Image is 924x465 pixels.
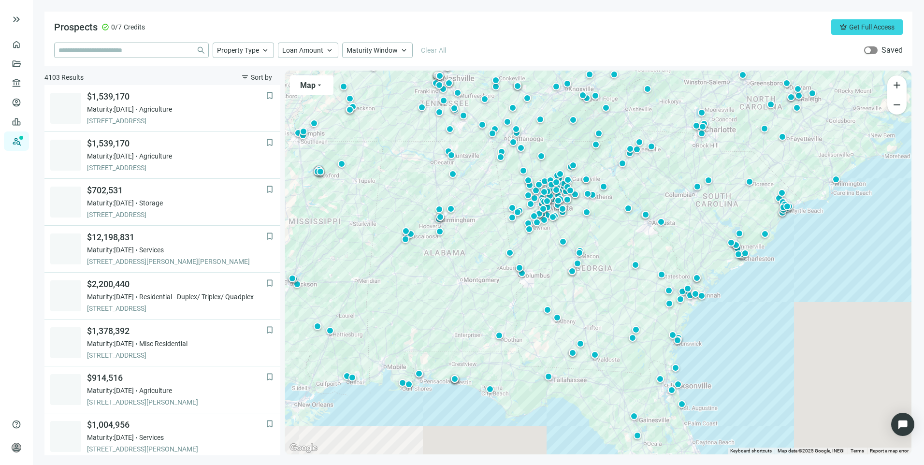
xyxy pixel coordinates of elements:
[265,419,274,429] button: bookmark
[265,185,274,194] button: bookmark
[891,79,903,91] span: add
[87,325,266,337] span: $1,378,392
[265,91,274,101] button: bookmark
[891,99,903,111] span: remove
[87,350,266,360] span: [STREET_ADDRESS]
[44,85,280,132] a: bookmark$1,539,170Maturity:[DATE]Agriculture[STREET_ADDRESS]
[44,73,84,82] span: 4103 Results
[282,46,323,55] span: Loan Amount
[261,46,270,55] span: keyboard_arrow_up
[54,21,98,33] span: Prospects
[87,419,266,431] span: $1,004,956
[11,14,22,25] button: keyboard_double_arrow_right
[44,366,280,413] a: bookmark$914,516Maturity:[DATE]Agriculture[STREET_ADDRESS][PERSON_NAME]
[87,185,266,196] span: $702,531
[265,232,274,241] button: bookmark
[831,19,903,35] button: crownGet Full Access
[111,22,122,32] span: 0/7
[87,210,266,219] span: [STREET_ADDRESS]
[12,420,21,429] span: help
[87,397,266,407] span: [STREET_ADDRESS][PERSON_NAME]
[87,304,266,313] span: [STREET_ADDRESS]
[87,292,134,302] span: Maturity: [DATE]
[87,104,134,114] span: Maturity: [DATE]
[139,292,254,302] span: Residential - Duplex/ Triplex/ Quadplex
[87,116,266,126] span: [STREET_ADDRESS]
[251,73,272,81] span: Sort by
[139,245,164,255] span: Services
[87,372,266,384] span: $914,516
[891,413,914,436] div: Open Intercom Messenger
[87,163,266,173] span: [STREET_ADDRESS]
[288,442,319,454] img: Google
[139,151,172,161] span: Agriculture
[124,22,145,32] span: Credits
[870,448,909,453] a: Report a map error
[44,179,280,226] a: bookmark$702,531Maturity:[DATE]Storage[STREET_ADDRESS]
[849,23,895,31] span: Get Full Access
[87,444,266,454] span: [STREET_ADDRESS][PERSON_NAME]
[44,413,280,460] a: bookmark$1,004,956Maturity:[DATE]Services[STREET_ADDRESS][PERSON_NAME]
[233,70,280,85] button: filter_listSort by
[851,448,864,453] a: Terms (opens in new tab)
[400,46,408,55] span: keyboard_arrow_up
[139,198,163,208] span: Storage
[139,104,172,114] span: Agriculture
[839,23,847,31] span: crown
[87,91,266,102] span: $1,539,170
[87,386,134,395] span: Maturity: [DATE]
[346,46,398,55] span: Maturity Window
[139,386,172,395] span: Agriculture
[12,443,21,452] span: person
[290,75,333,95] button: Maparrow_drop_down
[44,320,280,366] a: bookmark$1,378,392Maturity:[DATE]Misc Residential[STREET_ADDRESS]
[87,245,134,255] span: Maturity: [DATE]
[87,278,266,290] span: $2,200,440
[417,43,451,58] button: Clear All
[87,257,266,266] span: [STREET_ADDRESS][PERSON_NAME][PERSON_NAME]
[325,46,334,55] span: keyboard_arrow_up
[217,46,259,55] span: Property Type
[87,339,134,349] span: Maturity: [DATE]
[12,78,18,88] span: account_balance
[778,448,845,453] span: Map data ©2025 Google, INEGI
[316,81,323,89] span: arrow_drop_down
[44,226,280,273] a: bookmark$12,198,831Maturity:[DATE]Services[STREET_ADDRESS][PERSON_NAME][PERSON_NAME]
[44,132,280,179] a: bookmark$1,539,170Maturity:[DATE]Agriculture[STREET_ADDRESS]
[265,138,274,147] button: bookmark
[87,198,134,208] span: Maturity: [DATE]
[265,278,274,288] button: bookmark
[44,273,280,320] a: bookmark$2,200,440Maturity:[DATE]Residential - Duplex/ Triplex/ Quadplex[STREET_ADDRESS]
[139,433,164,442] span: Services
[288,442,319,454] a: Open this area in Google Maps (opens a new window)
[300,81,316,90] span: Map
[87,232,266,243] span: $12,198,831
[87,433,134,442] span: Maturity: [DATE]
[241,73,249,81] span: filter_list
[101,23,109,31] span: check_circle
[87,138,266,149] span: $1,539,170
[87,151,134,161] span: Maturity: [DATE]
[265,372,274,382] button: bookmark
[730,448,772,454] button: Keyboard shortcuts
[881,45,903,55] label: Saved
[139,339,188,349] span: Misc Residential
[265,325,274,335] button: bookmark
